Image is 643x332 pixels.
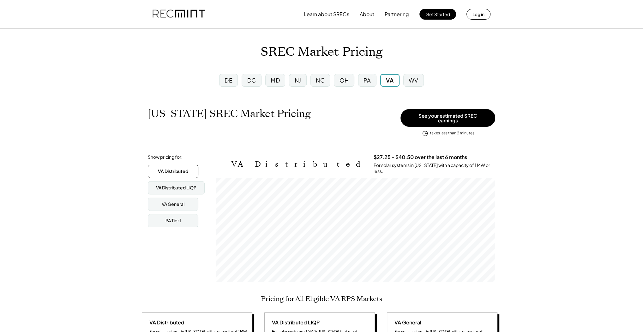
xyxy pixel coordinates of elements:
[165,218,181,224] div: PA Tier I
[225,76,232,84] div: DE
[374,154,467,161] h3: $27.25 - $40.50 over the last 6 months
[374,162,495,175] div: For solar systems in [US_STATE] with a capacity of 1 MW or less.
[392,319,421,326] div: VA General
[304,8,349,21] button: Learn about SRECs
[148,108,311,120] h1: [US_STATE] SREC Market Pricing
[295,76,301,84] div: NJ
[360,8,374,21] button: About
[156,185,196,191] div: VA Distributed LIQP
[231,160,364,169] h2: VA Distributed
[148,154,183,160] div: Show pricing for:
[247,76,256,84] div: DC
[466,9,490,20] button: Log in
[409,76,418,84] div: WV
[158,168,188,175] div: VA Distributed
[269,319,320,326] div: VA Distributed LIQP
[147,319,184,326] div: VA Distributed
[419,9,456,20] button: Get Started
[153,3,205,25] img: recmint-logotype%403x.png
[400,109,495,127] button: See your estimated SREC earnings
[162,201,184,207] div: VA General
[430,131,475,136] div: takes less than 2 minutes!
[364,76,371,84] div: PA
[271,76,280,84] div: MD
[261,45,382,59] h1: SREC Market Pricing
[339,76,349,84] div: OH
[261,295,382,303] h2: Pricing for All Eligible VA RPS Markets
[316,76,325,84] div: NC
[386,76,394,84] div: VA
[385,8,409,21] button: Partnering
